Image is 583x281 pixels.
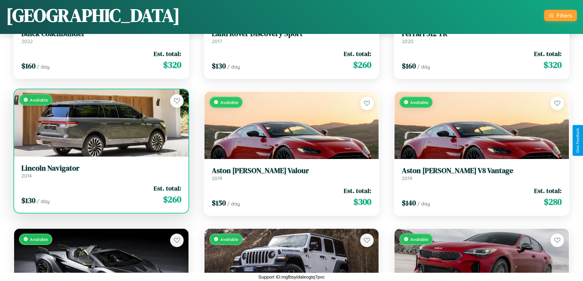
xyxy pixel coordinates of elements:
[21,29,181,44] a: Buick Coachbuilder2022
[402,29,562,44] a: Ferrari 512 TR2020
[154,184,181,193] span: Est. total:
[212,198,226,208] span: $ 150
[402,61,416,71] span: $ 160
[212,29,372,38] h3: Land Rover Discovery Sport
[21,173,32,179] span: 2014
[402,38,413,44] span: 2020
[417,64,430,70] span: / day
[534,186,562,195] span: Est. total:
[344,186,371,195] span: Est. total:
[402,166,562,181] a: Aston [PERSON_NAME] V8 Vantage2019
[21,164,181,179] a: Lincoln Navigator2014
[37,198,50,204] span: / day
[21,195,36,205] span: $ 130
[220,237,238,242] span: Available
[557,12,572,19] div: Filters
[21,61,36,71] span: $ 160
[212,61,226,71] span: $ 130
[417,201,430,207] span: / day
[353,59,371,71] span: $ 260
[402,166,562,175] h3: Aston [PERSON_NAME] V8 Vantage
[258,273,325,281] p: Support ID: mgfbsyidaleogtq7pvc
[21,29,181,38] h3: Buick Coachbuilder
[30,237,48,242] span: Available
[212,166,372,175] h3: Aston [PERSON_NAME] Valour
[37,64,50,70] span: / day
[6,3,180,28] h1: [GEOGRAPHIC_DATA]
[21,164,181,173] h3: Lincoln Navigator
[402,198,416,208] span: $ 140
[544,10,577,21] button: Filters
[544,196,562,208] span: $ 280
[410,100,428,105] span: Available
[21,38,33,44] span: 2022
[353,196,371,208] span: $ 300
[154,49,181,58] span: Est. total:
[212,175,222,181] span: 2019
[163,193,181,205] span: $ 260
[212,29,372,44] a: Land Rover Discovery Sport2017
[402,175,412,181] span: 2019
[163,59,181,71] span: $ 320
[576,128,580,153] div: Give Feedback
[227,201,240,207] span: / day
[534,49,562,58] span: Est. total:
[212,38,222,44] span: 2017
[410,237,428,242] span: Available
[30,97,48,102] span: Available
[212,166,372,181] a: Aston [PERSON_NAME] Valour2019
[544,59,562,71] span: $ 320
[220,100,238,105] span: Available
[344,49,371,58] span: Est. total:
[402,29,562,38] h3: Ferrari 512 TR
[227,64,240,70] span: / day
